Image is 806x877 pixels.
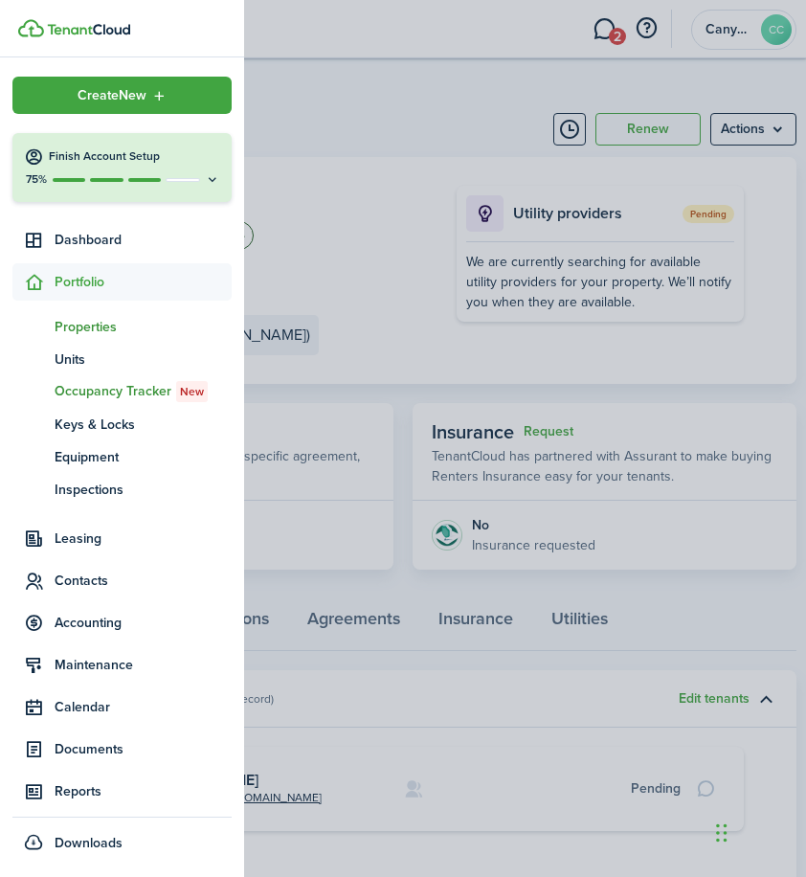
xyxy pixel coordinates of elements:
span: Create New [78,89,146,102]
span: Reports [55,781,232,801]
a: Keys & Locks [12,408,232,440]
span: Units [55,349,232,370]
h4: Finish Account Setup [49,148,220,165]
a: Occupancy TrackerNew [12,375,232,408]
span: Downloads [55,833,123,853]
img: TenantCloud [47,24,130,35]
span: Keys & Locks [55,415,232,435]
span: Maintenance [55,655,232,675]
a: Dashboard [12,221,232,259]
span: Accounting [55,613,232,633]
a: Units [12,343,232,375]
a: Reports [12,773,232,810]
span: Equipment [55,447,232,467]
span: Portfolio [55,272,232,292]
iframe: Chat Widget [710,785,806,877]
span: Leasing [55,528,232,549]
button: Finish Account Setup75% [12,133,232,202]
span: Properties [55,317,232,337]
span: New [180,383,204,400]
div: Drag [716,804,728,862]
span: Inspections [55,480,232,500]
span: Contacts [55,571,232,591]
span: Calendar [55,697,232,717]
p: 75% [24,171,48,188]
span: Occupancy Tracker [55,381,232,402]
span: Documents [55,739,232,759]
a: Inspections [12,473,232,506]
img: TenantCloud [18,19,44,37]
a: Equipment [12,440,232,473]
span: Dashboard [55,230,232,250]
a: Properties [12,310,232,343]
button: Open menu [12,77,232,114]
